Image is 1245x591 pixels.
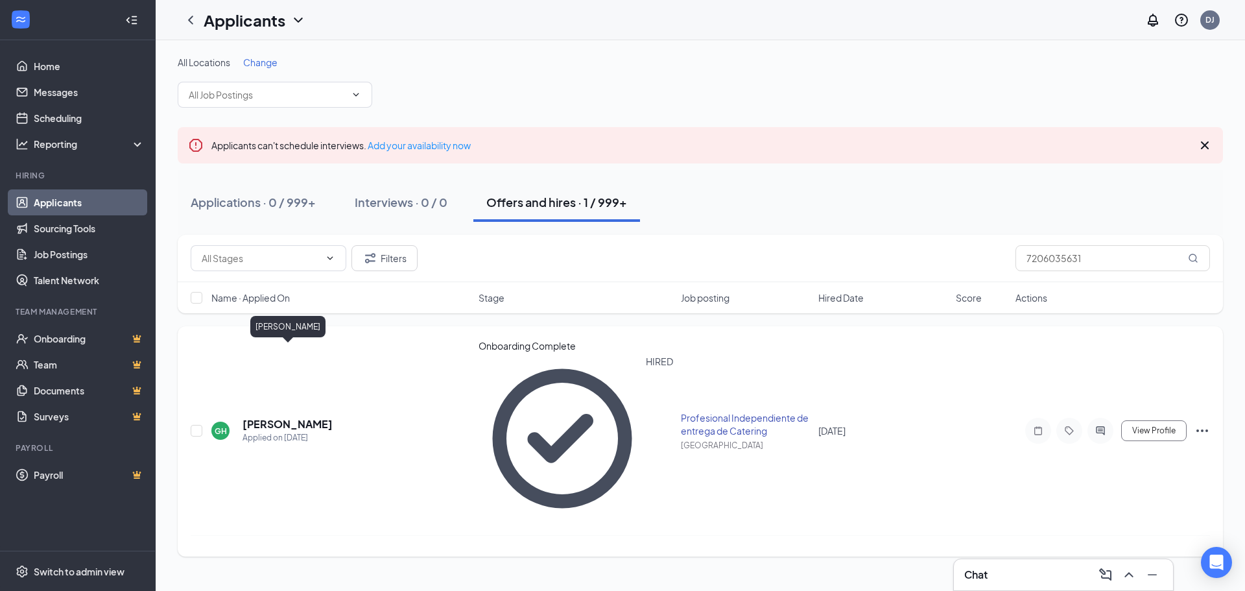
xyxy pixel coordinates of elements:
svg: ChevronLeft [183,12,198,28]
div: Offers and hires · 1 / 999+ [486,194,627,210]
span: Stage [479,291,504,304]
a: Scheduling [34,105,145,131]
svg: ActiveChat [1093,426,1108,436]
svg: WorkstreamLogo [14,13,27,26]
a: Talent Network [34,267,145,293]
svg: QuestionInfo [1174,12,1189,28]
a: Sourcing Tools [34,215,145,241]
svg: Analysis [16,138,29,151]
svg: ChevronUp [1121,567,1137,583]
button: ComposeMessage [1095,564,1116,585]
span: Name · Applied On [211,291,290,304]
button: Filter Filters [351,245,418,271]
span: Applicants can't schedule interviews. [211,139,471,151]
button: View Profile [1121,420,1187,441]
span: Change [243,56,278,68]
button: Minimize [1142,564,1163,585]
a: OnboardingCrown [34,326,145,352]
span: [DATE] [818,425,846,437]
h5: [PERSON_NAME] [243,417,333,431]
button: ChevronUp [1119,564,1139,585]
span: Job posting [681,291,729,304]
h3: Chat [964,568,988,582]
div: Profesional Independiente de entrega de Catering [681,411,811,437]
input: All Stages [202,251,320,265]
svg: Cross [1197,138,1213,153]
h1: Applicants [204,9,285,31]
svg: CheckmarkCircle [479,355,646,522]
svg: Note [1030,426,1046,436]
span: All Locations [178,56,230,68]
a: Home [34,53,145,79]
div: Team Management [16,306,142,317]
span: Hired Date [818,291,864,304]
div: Applied on [DATE] [243,431,333,444]
a: PayrollCrown [34,462,145,488]
div: Open Intercom Messenger [1201,547,1232,578]
svg: Filter [362,250,378,266]
span: Actions [1015,291,1047,304]
div: HIRED [646,355,673,522]
a: Messages [34,79,145,105]
svg: ChevronDown [325,253,335,263]
svg: Settings [16,565,29,578]
a: SurveysCrown [34,404,145,429]
div: DJ [1205,14,1215,25]
a: Job Postings [34,241,145,267]
svg: ComposeMessage [1098,567,1113,583]
svg: Error [188,138,204,153]
svg: MagnifyingGlass [1188,253,1198,263]
span: Score [956,291,982,304]
div: [GEOGRAPHIC_DATA] [681,440,811,451]
input: All Job Postings [189,88,346,102]
div: Applications · 0 / 999+ [191,194,316,210]
svg: Minimize [1144,567,1160,583]
div: [PERSON_NAME] [250,316,326,337]
div: GH [215,426,227,437]
svg: Notifications [1145,12,1161,28]
svg: Ellipses [1194,423,1210,439]
div: Interviews · 0 / 0 [355,194,447,210]
a: TeamCrown [34,352,145,378]
div: Onboarding Complete [479,339,673,352]
a: DocumentsCrown [34,378,145,404]
a: Add your availability now [368,139,471,151]
svg: Tag [1061,426,1077,436]
span: View Profile [1132,426,1176,435]
div: Reporting [34,138,145,151]
a: Applicants [34,189,145,215]
div: Switch to admin view [34,565,124,578]
input: Search in offers and hires [1015,245,1210,271]
div: Payroll [16,442,142,453]
div: Hiring [16,170,142,181]
svg: ChevronDown [290,12,306,28]
svg: ChevronDown [351,90,361,100]
svg: Collapse [125,14,138,27]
